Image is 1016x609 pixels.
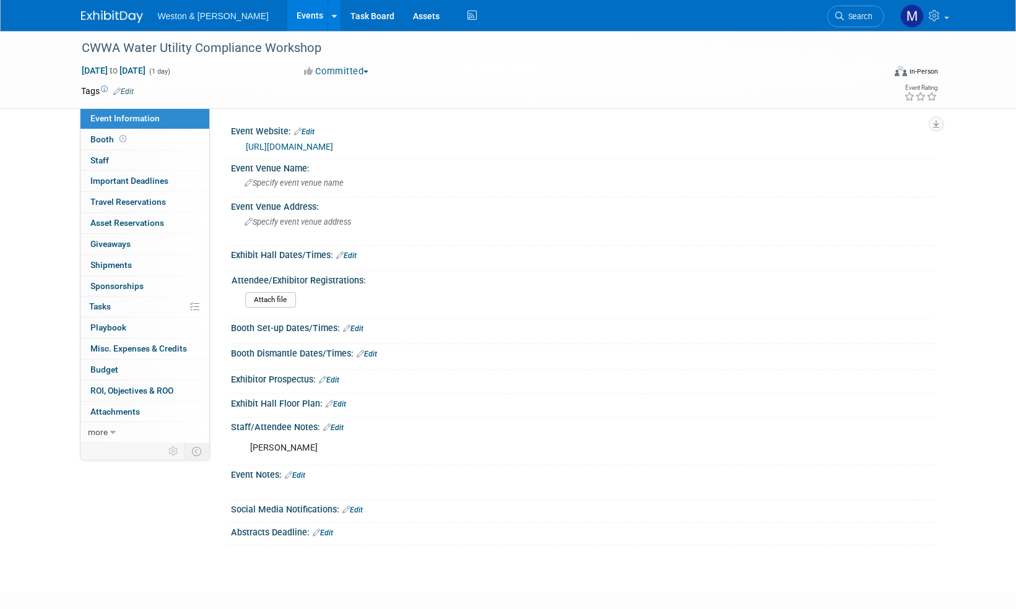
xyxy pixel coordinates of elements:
[90,197,166,207] span: Travel Reservations
[844,12,872,21] span: Search
[246,142,333,152] a: [URL][DOMAIN_NAME]
[80,339,209,359] a: Misc. Expenses & Credits
[827,6,884,27] a: Search
[245,178,344,188] span: Specify event venue name
[90,281,144,291] span: Sponsorships
[319,376,339,384] a: Edit
[80,381,209,401] a: ROI, Objectives & ROO
[80,276,209,296] a: Sponsorships
[81,85,134,97] td: Tags
[90,218,164,228] span: Asset Reservations
[231,246,936,262] div: Exhibit Hall Dates/Times:
[90,260,132,270] span: Shipments
[232,271,930,287] div: Attendee/Exhibitor Registrations:
[90,134,129,144] span: Booth
[294,127,315,136] a: Edit
[231,159,936,175] div: Event Venue Name:
[323,423,344,432] a: Edit
[90,322,126,332] span: Playbook
[231,418,936,434] div: Staff/Attendee Notes:
[90,365,118,374] span: Budget
[245,217,351,227] span: Specify event venue address
[231,523,936,539] div: Abstracts Deadline:
[184,443,209,459] td: Toggle Event Tabs
[80,192,209,212] a: Travel Reservations
[90,113,160,123] span: Event Information
[80,360,209,380] a: Budget
[148,67,170,76] span: (1 day)
[80,296,209,317] a: Tasks
[113,87,134,96] a: Edit
[77,37,866,59] div: CWWA Water Utility Compliance Workshop
[90,239,131,249] span: Giveaways
[80,255,209,275] a: Shipments
[80,402,209,422] a: Attachments
[88,427,108,437] span: more
[904,85,937,91] div: Event Rating
[313,529,333,537] a: Edit
[90,155,109,165] span: Staff
[231,122,936,138] div: Event Website:
[80,317,209,338] a: Playbook
[909,67,938,76] div: In-Person
[231,370,936,386] div: Exhibitor Prospectus:
[163,443,185,459] td: Personalize Event Tab Strip
[900,4,924,28] img: Mary Ann Trujillo
[357,350,377,358] a: Edit
[80,234,209,254] a: Giveaways
[231,465,936,482] div: Event Notes:
[80,150,209,171] a: Staff
[90,386,173,395] span: ROI, Objectives & ROO
[241,436,799,460] div: [PERSON_NAME]
[80,129,209,150] a: Booth
[117,134,129,144] span: Booth not reserved yet
[231,319,936,335] div: Booth Set-up Dates/Times:
[80,108,209,129] a: Event Information
[80,213,209,233] a: Asset Reservations
[895,66,907,76] img: Format-Inperson.png
[811,64,939,83] div: Event Format
[80,171,209,191] a: Important Deadlines
[326,400,346,408] a: Edit
[108,66,119,76] span: to
[285,471,305,480] a: Edit
[300,65,373,78] button: Committed
[81,65,146,76] span: [DATE] [DATE]
[90,343,187,353] span: Misc. Expenses & Credits
[90,407,140,417] span: Attachments
[343,324,363,333] a: Edit
[342,506,363,514] a: Edit
[158,11,269,21] span: Weston & [PERSON_NAME]
[231,197,936,213] div: Event Venue Address:
[231,344,936,360] div: Booth Dismantle Dates/Times:
[231,394,936,410] div: Exhibit Hall Floor Plan:
[90,176,168,186] span: Important Deadlines
[81,11,143,23] img: ExhibitDay
[336,251,357,260] a: Edit
[80,422,209,443] a: more
[231,500,936,516] div: Social Media Notifications:
[89,301,111,311] span: Tasks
